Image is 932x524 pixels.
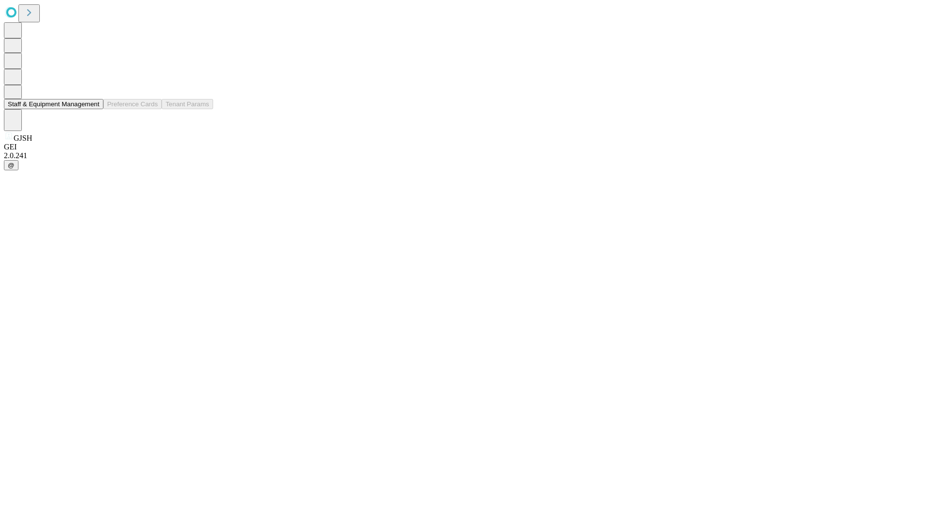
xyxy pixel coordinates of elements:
[8,162,15,169] span: @
[4,143,928,151] div: GEI
[162,99,213,109] button: Tenant Params
[4,160,18,170] button: @
[103,99,162,109] button: Preference Cards
[14,134,32,142] span: GJSH
[4,99,103,109] button: Staff & Equipment Management
[4,151,928,160] div: 2.0.241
